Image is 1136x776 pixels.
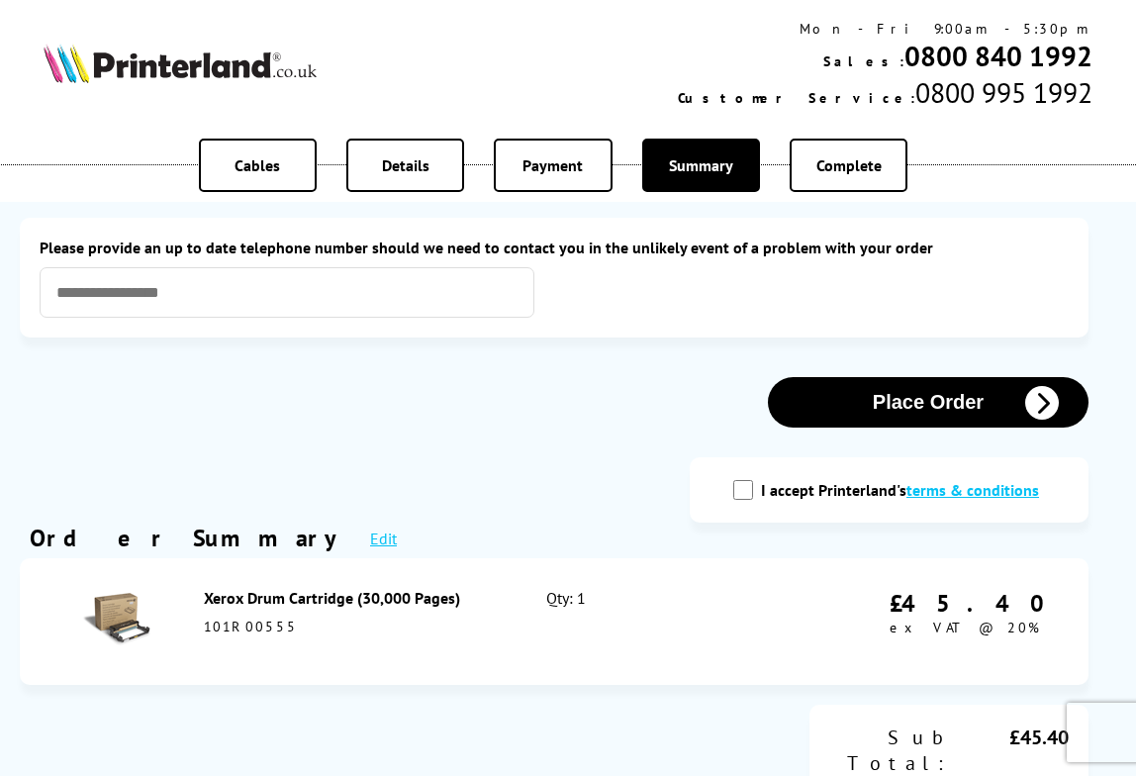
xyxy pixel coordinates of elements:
img: Xerox Drum Cartridge (30,000 Pages) [82,585,151,654]
a: 0800 840 1992 [904,38,1092,74]
div: Order Summary [30,523,350,553]
span: ex VAT @ 20% [890,619,1039,636]
a: Edit [370,529,397,548]
label: Please provide an up to date telephone number should we need to contact you in the unlikely event... [40,238,1069,257]
span: Complete [816,155,882,175]
div: £45.40 [890,588,1059,619]
label: I accept Printerland's [761,480,1049,500]
div: 101R00555 [204,618,503,635]
div: Xerox Drum Cartridge (30,000 Pages) [204,588,503,608]
a: modal_tc [906,480,1039,500]
span: Payment [522,155,583,175]
button: Place Order [768,377,1089,428]
div: Mon - Fri 9:00am - 5:30pm [678,20,1092,38]
div: £45.40 [949,725,1069,776]
span: 0800 995 1992 [915,74,1092,111]
span: Summary [669,155,733,175]
span: Sales: [823,52,904,70]
div: Sub Total: [829,725,949,776]
span: Cables [235,155,280,175]
div: Qty: 1 [546,588,751,655]
span: Customer Service: [678,89,915,107]
img: Printerland Logo [44,44,317,82]
span: Details [382,155,429,175]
